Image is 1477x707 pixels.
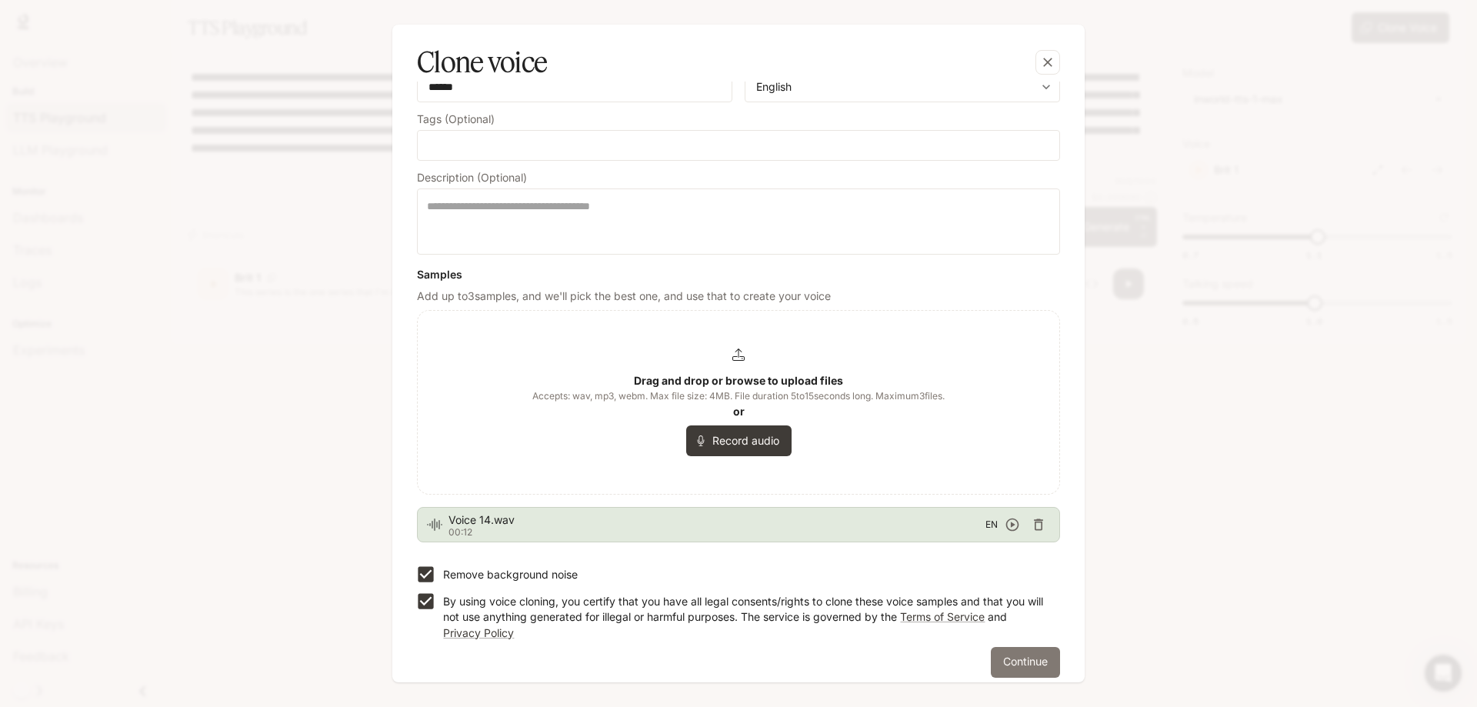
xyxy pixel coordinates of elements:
[991,647,1060,678] button: Continue
[443,594,1048,640] p: By using voice cloning, you certify that you have all legal consents/rights to clone these voice ...
[756,79,1035,95] div: English
[417,114,495,125] p: Tags (Optional)
[733,405,745,418] b: or
[448,512,985,528] span: Voice 14.wav
[532,389,945,404] span: Accepts: wav, mp3, webm. Max file size: 4MB. File duration 5 to 15 seconds long. Maximum 3 files.
[417,43,547,82] h5: Clone voice
[745,79,1059,95] div: English
[443,567,578,582] p: Remove background noise
[417,267,1060,282] h6: Samples
[448,528,985,537] p: 00:12
[686,425,792,456] button: Record audio
[417,288,1060,304] p: Add up to 3 samples, and we'll pick the best one, and use that to create your voice
[634,374,843,387] b: Drag and drop or browse to upload files
[417,172,527,183] p: Description (Optional)
[443,626,514,639] a: Privacy Policy
[985,517,998,532] span: EN
[900,610,985,623] a: Terms of Service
